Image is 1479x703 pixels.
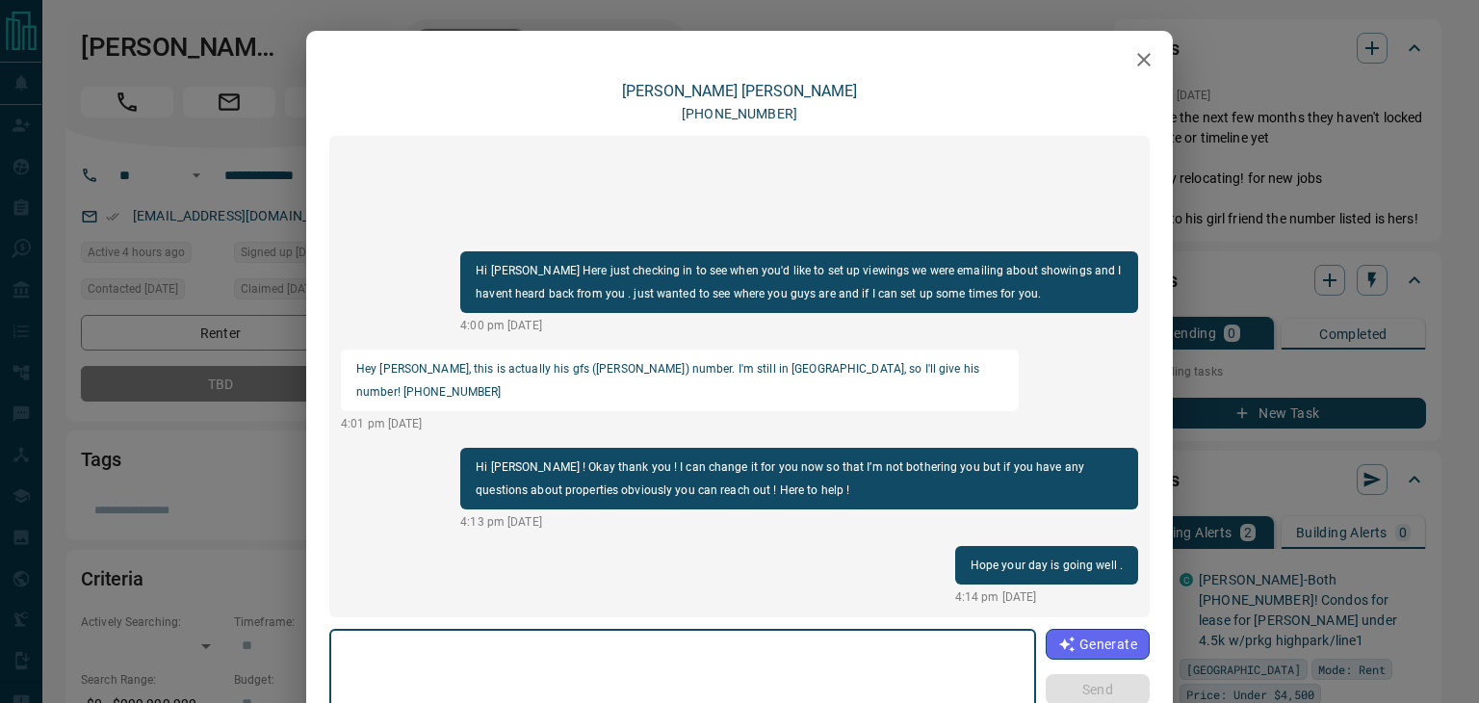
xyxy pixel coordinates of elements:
[622,82,857,100] a: [PERSON_NAME] [PERSON_NAME]
[1046,629,1150,660] button: Generate
[955,588,1138,606] p: 4:14 pm [DATE]
[682,104,797,124] p: [PHONE_NUMBER]
[476,456,1123,502] p: Hi [PERSON_NAME] ! Okay thank you ! I can change it for you now so that I’m not bothering you but...
[971,554,1123,577] p: Hope your day is going well .
[476,259,1123,305] p: Hi [PERSON_NAME] Here just checking in to see when you'd like to set up viewings we were emailing...
[341,415,1019,432] p: 4:01 pm [DATE]
[356,357,1003,404] p: Hey [PERSON_NAME], this is actually his gfs ([PERSON_NAME]) number. I'm still in [GEOGRAPHIC_DATA...
[460,513,1138,531] p: 4:13 pm [DATE]
[460,317,1138,334] p: 4:00 pm [DATE]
